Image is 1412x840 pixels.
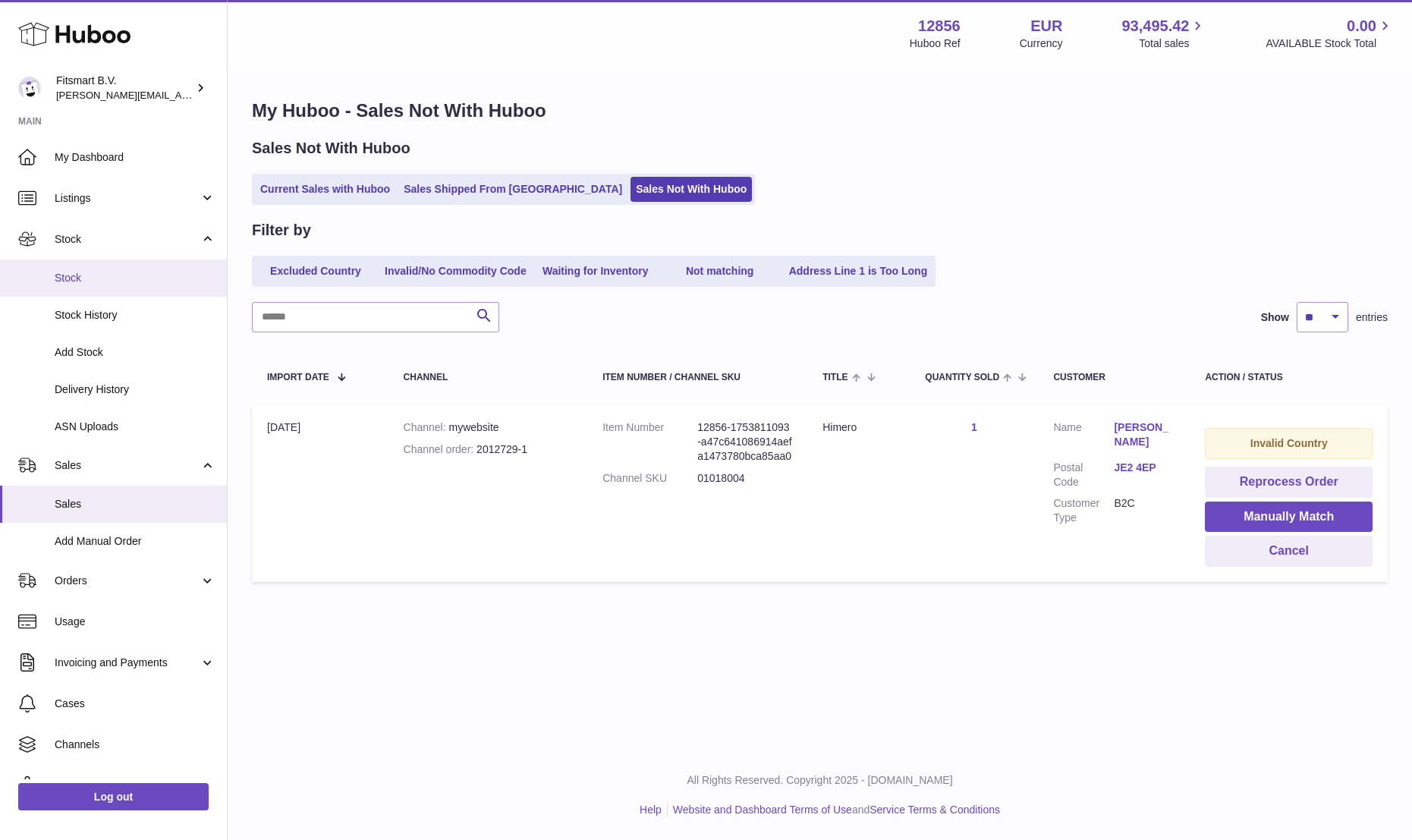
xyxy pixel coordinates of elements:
div: Customer [1053,373,1175,382]
button: Reprocess Order [1205,467,1373,498]
a: Sales Not With Huboo [631,177,752,202]
span: AVAILABLE Stock Total [1266,36,1394,51]
strong: Channel order [404,443,477,455]
span: entries [1356,310,1388,325]
dd: B2C [1114,496,1175,525]
span: Total sales [1139,36,1206,51]
a: Waiting for Inventory [535,259,656,284]
a: 0.00 AVAILABLE Stock Total [1266,16,1394,51]
dt: Customer Type [1053,496,1114,525]
h2: Sales Not With Huboo [252,138,410,159]
span: Listings [55,191,200,206]
span: Quantity Sold [925,373,999,382]
span: Title [822,373,848,382]
dd: 12856-1753811093-a47c641086914aefa1473780bca85aa0 [697,420,792,464]
h2: Filter by [252,220,311,241]
button: Cancel [1205,536,1373,567]
strong: EUR [1030,16,1062,36]
a: 93,495.42 Total sales [1121,16,1206,51]
span: Invoicing and Payments [55,656,200,670]
div: Item Number / Channel SKU [602,373,792,382]
span: Cases [55,697,215,711]
a: JE2 4EP [1114,461,1175,475]
a: Invalid/No Commodity Code [379,259,532,284]
span: [PERSON_NAME][EMAIL_ADDRESS][DOMAIN_NAME] [56,89,304,101]
span: Stock [55,271,215,285]
strong: 12856 [918,16,961,36]
strong: Channel [404,421,449,433]
li: and [668,803,1000,817]
button: Manually Match [1205,502,1373,533]
a: Excluded Country [255,259,376,284]
span: Usage [55,615,215,629]
div: Action / Status [1205,373,1373,382]
a: Help [640,804,662,816]
div: Huboo Ref [910,36,961,51]
div: 2012729-1 [404,442,573,457]
img: jonathan@leaderoo.com [18,77,41,99]
dt: Item Number [602,420,697,464]
span: Import date [267,373,329,382]
dt: Name [1053,420,1114,453]
a: Current Sales with Huboo [255,177,395,202]
a: Website and Dashboard Terms of Use [673,804,852,816]
label: Show [1261,310,1289,325]
span: Sales [55,497,215,511]
a: Sales Shipped From [GEOGRAPHIC_DATA] [398,177,627,202]
span: Orders [55,574,200,588]
a: Log out [18,783,209,810]
span: ASN Uploads [55,420,215,434]
h1: My Huboo - Sales Not With Huboo [252,99,1388,123]
dt: Channel SKU [602,471,697,486]
a: 1 [971,421,977,433]
span: 0.00 [1347,16,1376,36]
div: Himero [822,420,895,435]
div: mywebsite [404,420,573,435]
dt: Postal Code [1053,461,1114,489]
td: [DATE] [252,405,388,582]
span: Add Manual Order [55,534,215,549]
p: All Rights Reserved. Copyright 2025 - [DOMAIN_NAME] [240,773,1400,788]
a: Not matching [659,259,781,284]
a: Service Terms & Conditions [870,804,1000,816]
a: [PERSON_NAME] [1114,420,1175,449]
span: My Dashboard [55,150,215,165]
dd: 01018004 [697,471,792,486]
span: Sales [55,458,200,473]
span: Stock History [55,308,215,322]
span: Add Stock [55,345,215,360]
span: Stock [55,232,200,247]
div: Channel [404,373,573,382]
span: Delivery History [55,382,215,397]
span: Channels [55,738,215,752]
div: Fitsmart B.V. [56,74,193,102]
span: Settings [55,779,215,793]
span: 93,495.42 [1121,16,1189,36]
div: Currency [1020,36,1063,51]
strong: Invalid Country [1250,437,1328,449]
a: Address Line 1 is Too Long [784,259,933,284]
